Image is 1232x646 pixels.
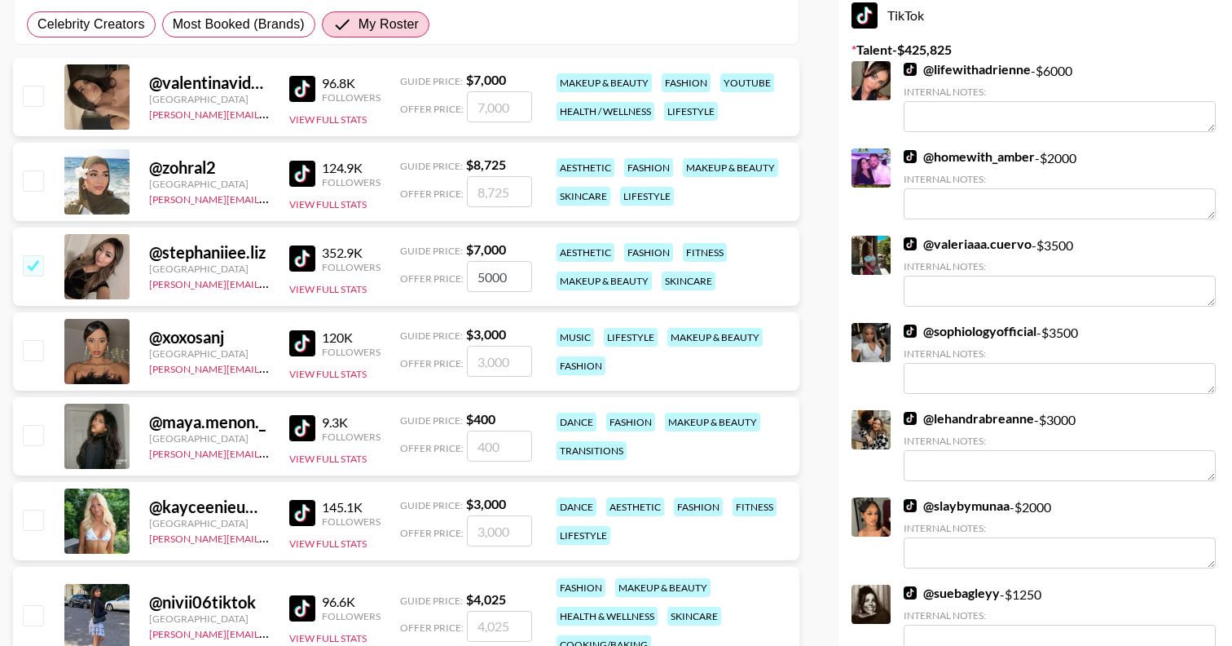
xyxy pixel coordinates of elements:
div: 145.1K [322,499,381,515]
a: @homewith_amber [904,148,1035,165]
div: transitions [557,441,627,460]
img: TikTok [904,499,917,512]
div: TikTok [851,2,1219,29]
div: dance [557,498,596,516]
button: View Full Stats [289,538,367,550]
a: @lehandrabreanne [904,410,1034,427]
div: [GEOGRAPHIC_DATA] [149,432,270,445]
div: Followers [322,431,381,443]
div: makeup & beauty [615,578,711,597]
div: makeup & beauty [683,158,778,177]
div: - $ 2000 [904,148,1216,219]
img: TikTok [904,586,917,600]
img: TikTok [289,161,315,187]
div: fashion [557,356,605,375]
div: aesthetic [557,243,614,262]
strong: $ 3,000 [466,496,506,511]
div: - $ 2000 [904,498,1216,569]
label: Talent - $ 425,825 [851,42,1219,58]
div: [GEOGRAPHIC_DATA] [149,93,270,105]
span: Offer Price: [400,527,464,539]
img: TikTok [904,150,917,163]
span: Offer Price: [400,622,464,634]
div: aesthetic [557,158,614,177]
div: @ xoxosanj [149,327,270,347]
span: Guide Price: [400,595,463,607]
span: My Roster [359,15,419,34]
img: TikTok [289,415,315,441]
div: 96.6K [322,594,381,610]
div: 9.3K [322,414,381,431]
div: [GEOGRAPHIC_DATA] [149,347,270,360]
div: [GEOGRAPHIC_DATA] [149,178,270,190]
button: View Full Stats [289,113,367,126]
span: Guide Price: [400,160,463,172]
input: 8,725 [467,176,532,207]
div: lifestyle [557,526,610,545]
div: Internal Notes: [904,609,1216,622]
span: Offer Price: [400,442,464,454]
input: 3,000 [467,515,532,546]
div: fashion [624,158,673,177]
div: @ maya.menon._ [149,412,270,432]
img: TikTok [289,595,315,622]
div: fashion [662,73,711,92]
div: fashion [624,243,673,262]
div: fashion [557,578,605,597]
div: Followers [322,91,381,104]
strong: $ 400 [466,411,495,427]
span: Most Booked (Brands) [173,15,305,34]
a: [PERSON_NAME][EMAIL_ADDRESS][PERSON_NAME][DOMAIN_NAME] [149,275,468,290]
a: @valeriaaa.cuervo [904,236,1032,252]
div: 120K [322,330,381,346]
div: - $ 3000 [904,410,1216,481]
span: Offer Price: [400,357,464,369]
div: Internal Notes: [904,435,1216,447]
div: skincare [662,272,715,290]
div: @ nivii06tiktok [149,592,270,613]
input: 7,000 [467,91,532,122]
div: dance [557,413,596,431]
a: [PERSON_NAME][EMAIL_ADDRESS][PERSON_NAME][DOMAIN_NAME] [149,190,468,206]
div: makeup & beauty [557,73,652,92]
div: Internal Notes: [904,347,1216,360]
strong: $ 7,000 [466,72,506,87]
div: Followers [322,261,381,273]
span: Guide Price: [400,330,463,342]
span: Celebrity Creators [37,15,145,34]
span: Guide Price: [400,414,463,427]
img: TikTok [904,237,917,250]
div: Followers [322,346,381,358]
div: youtube [720,73,774,92]
input: 3,000 [467,346,532,377]
button: View Full Stats [289,368,367,380]
div: health / wellness [557,102,654,121]
span: Offer Price: [400,103,464,115]
div: 352.9K [322,245,381,261]
a: [PERSON_NAME][EMAIL_ADDRESS][PERSON_NAME][DOMAIN_NAME] [149,625,468,640]
strong: $ 8,725 [466,157,506,172]
div: - $ 6000 [904,61,1216,132]
strong: $ 4,025 [466,591,506,607]
img: TikTok [289,500,315,526]
a: @suebagleyy [904,585,1000,601]
div: Followers [322,515,381,528]
button: View Full Stats [289,632,367,644]
div: makeup & beauty [667,328,763,347]
a: [PERSON_NAME][EMAIL_ADDRESS][PERSON_NAME][DOMAIN_NAME] [149,105,468,121]
div: fitness [733,498,777,516]
div: lifestyle [620,187,674,206]
img: TikTok [904,412,917,425]
div: 96.8K [322,75,381,91]
span: Guide Price: [400,499,463,511]
div: [GEOGRAPHIC_DATA] [149,263,270,275]
div: @ valentinavidartes [149,73,270,93]
img: TikTok [289,246,315,272]
input: 7,000 [467,261,532,292]
span: Guide Price: [400,245,463,257]
div: 124.9K [322,160,381,176]
a: @lifewithadrienne [904,61,1031,77]
div: lifestyle [664,102,718,121]
strong: $ 3,000 [466,326,506,342]
div: fashion [606,413,655,431]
